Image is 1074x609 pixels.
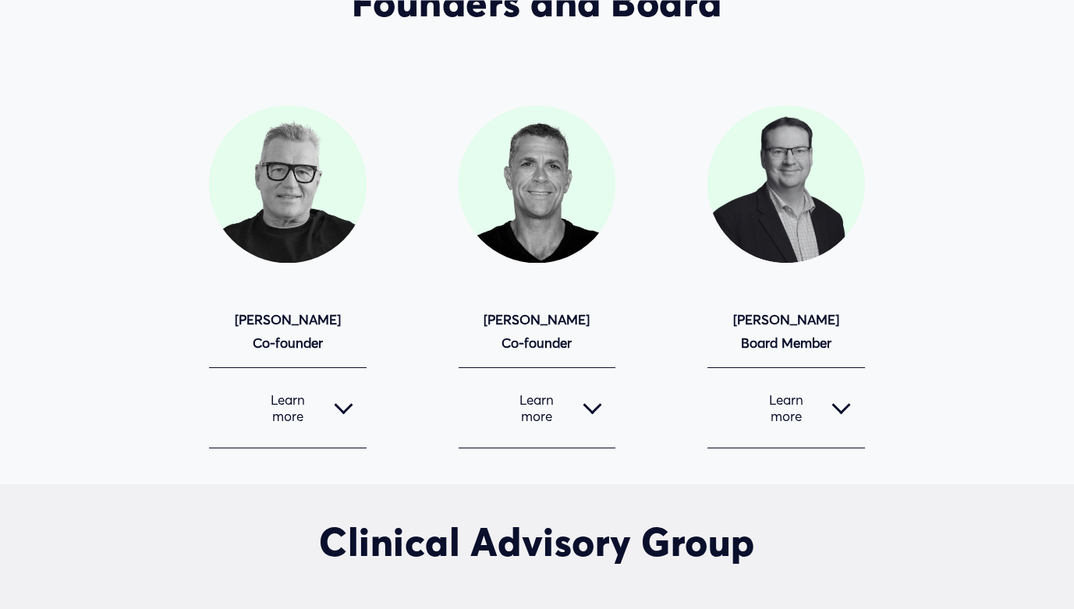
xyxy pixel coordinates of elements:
span: Learn more [721,391,832,424]
strong: [PERSON_NAME] Board Member [733,311,839,352]
strong: [PERSON_NAME] Co-founder [484,311,590,352]
strong: [PERSON_NAME] Co-founder [235,311,341,352]
span: Learn more [473,391,583,424]
span: Learn more [223,391,334,424]
button: Learn more [459,368,616,448]
h2: Clinical Advisory Group [43,519,1031,566]
button: Learn more [707,368,865,448]
button: Learn more [209,368,367,448]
